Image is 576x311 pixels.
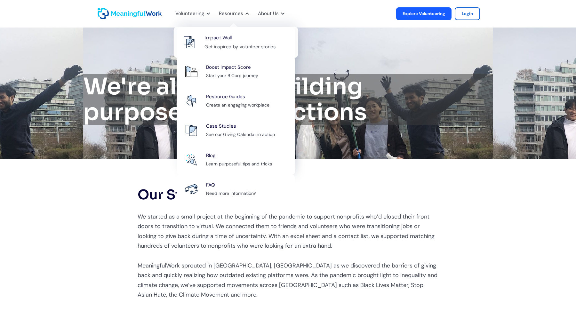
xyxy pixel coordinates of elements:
[215,3,251,24] div: Resources
[258,10,279,18] div: About Us
[177,116,295,145] a: Blog IconCase StudiesSee our Giving Calendar in action
[206,63,251,72] div: Boost Impact Score
[175,10,204,18] div: Volunteering
[177,24,295,204] nav: Resources
[206,131,275,139] div: See our Giving Calendar in action
[206,122,236,131] div: Case Studies
[177,145,295,175] a: BlogLearn purposeful tips and tricks
[177,175,295,204] a: Advising IconFAQNeed more information?
[204,43,276,51] div: Get inspired by volunteer stories
[219,10,243,18] div: Resources
[83,74,493,124] h1: We're all about building purposeful connections
[185,184,198,195] img: Advising Icon
[206,72,258,80] div: Start your B Corp journey
[172,3,212,24] div: Volunteering
[174,27,298,58] a: Impact Story IconImpact WallGet inspired by volunteer stories
[396,7,452,20] a: Explore Volunteering
[206,160,272,168] div: Learn purposeful tips and tricks
[206,152,215,160] div: Blog
[177,57,295,86] a: Boost Impact ScoreStart your B Corp journey
[206,93,245,101] div: Resource Guides
[182,36,196,48] img: Impact Story Icon
[138,187,438,202] h2: Our Story
[206,190,256,197] div: Need more information?
[455,7,480,20] a: Login
[204,34,232,42] div: Impact Wall
[177,86,295,116] a: Resource GuidesCreate an engaging workplace
[185,125,198,136] img: Blog Icon
[206,181,215,189] div: FAQ
[98,8,114,19] a: home
[254,3,286,24] div: About Us
[206,101,269,109] div: Create an engaging workplace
